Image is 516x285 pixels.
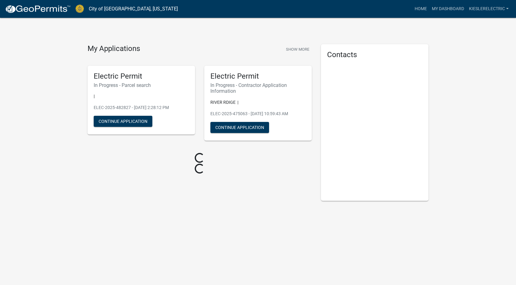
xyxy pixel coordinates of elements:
p: RIVER RDIGE | [210,99,306,106]
a: My Dashboard [429,3,467,15]
h6: In Progress - Contractor Application Information [210,82,306,94]
a: City of [GEOGRAPHIC_DATA], [US_STATE] [89,4,178,14]
p: ELEC-2025-475063 - [DATE] 10:59:43 AM [210,111,306,117]
h5: Contacts [327,50,422,59]
p: | [94,93,189,100]
h5: Electric Permit [210,72,306,81]
a: KieslerElectric [467,3,511,15]
p: ELEC-2025-482827 - [DATE] 2:28:12 PM [94,104,189,111]
a: Home [412,3,429,15]
h6: In Progress - Parcel search [94,82,189,88]
h4: My Applications [88,44,140,53]
button: Continue Application [210,122,269,133]
button: Show More [283,44,312,54]
img: City of Jeffersonville, Indiana [76,5,84,13]
button: Continue Application [94,116,152,127]
h5: Electric Permit [94,72,189,81]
